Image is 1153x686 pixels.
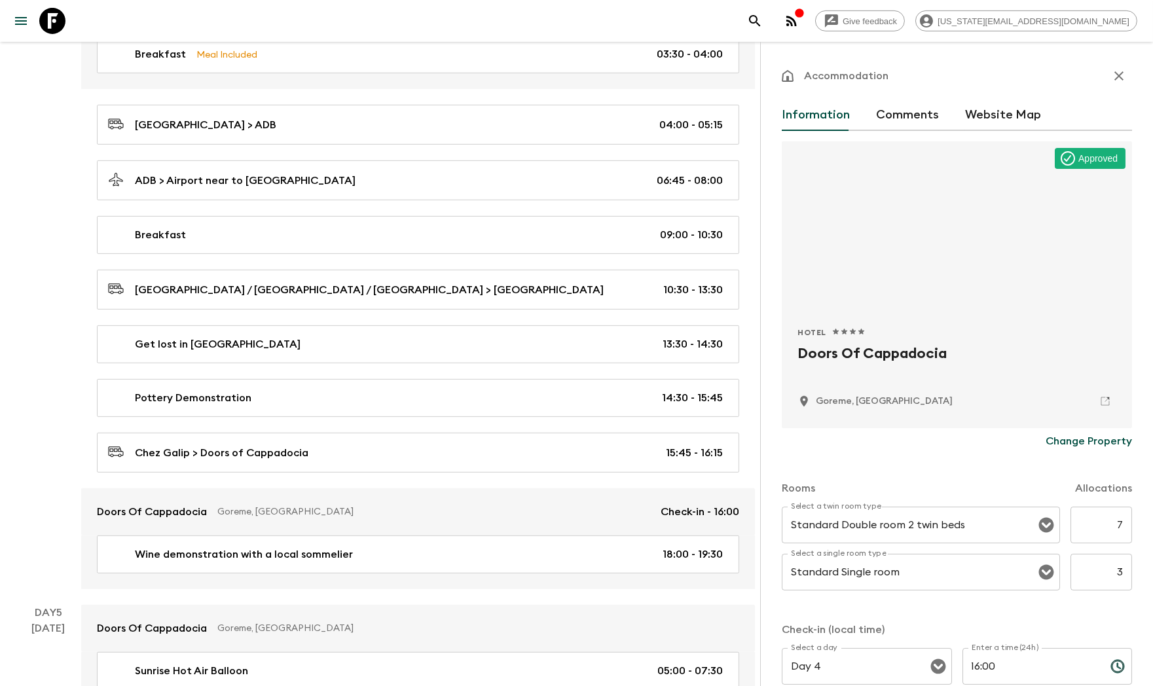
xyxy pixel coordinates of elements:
a: Chez Galip > Doors of Cappadocia15:45 - 16:15 [97,433,739,473]
p: Day 5 [16,605,81,621]
p: Accommodation [804,68,888,84]
p: [GEOGRAPHIC_DATA] > ADB [135,117,276,133]
p: Sunrise Hot Air Balloon [135,663,248,679]
span: Give feedback [835,16,904,26]
a: ADB > Airport near to [GEOGRAPHIC_DATA]06:45 - 08:00 [97,160,739,200]
p: 10:30 - 13:30 [663,282,723,298]
p: Check-in - 16:00 [661,504,739,520]
button: Open [1037,563,1055,581]
a: Doors Of CappadociaGoreme, [GEOGRAPHIC_DATA] [81,605,755,652]
button: Change Property [1046,428,1132,454]
p: Doors Of Cappadocia [97,504,207,520]
p: Wine demonstration with a local sommelier [135,547,353,562]
input: hh:mm [962,648,1100,685]
a: BreakfastMeal Included03:30 - 04:00 [97,35,739,73]
p: 09:00 - 10:30 [660,227,723,243]
p: Meal Included [196,47,257,62]
p: Breakfast [135,46,186,62]
span: [US_STATE][EMAIL_ADDRESS][DOMAIN_NAME] [930,16,1137,26]
label: Select a day [791,642,837,653]
p: Goreme, Turkey [816,395,953,408]
p: Goreme, [GEOGRAPHIC_DATA] [217,505,650,518]
button: Choose time, selected time is 4:00 PM [1105,653,1131,679]
p: 04:00 - 05:15 [659,117,723,133]
button: Information [782,99,850,131]
p: 18:00 - 19:30 [663,547,723,562]
button: Website Map [965,99,1041,131]
p: Rooms [782,480,815,496]
div: Photo of Doors Of Cappadocia [782,141,1132,312]
button: Comments [876,99,939,131]
p: Pottery Demonstration [135,390,251,406]
span: Hotel [797,327,826,338]
h2: Doors Of Cappadocia [797,343,1116,385]
label: Enter a time (24h) [972,642,1039,653]
p: Approved [1078,152,1118,165]
a: [GEOGRAPHIC_DATA] > ADB04:00 - 05:15 [97,105,739,145]
p: 05:00 - 07:30 [657,663,723,679]
button: search adventures [742,8,768,34]
a: Wine demonstration with a local sommelier18:00 - 19:30 [97,535,739,573]
button: Open [1037,516,1055,534]
a: Pottery Demonstration14:30 - 15:45 [97,379,739,417]
p: [GEOGRAPHIC_DATA] / [GEOGRAPHIC_DATA] / [GEOGRAPHIC_DATA] > [GEOGRAPHIC_DATA] [135,282,604,298]
p: 15:45 - 16:15 [666,445,723,461]
button: Open [929,657,947,676]
p: 14:30 - 15:45 [662,390,723,406]
label: Select a twin room type [791,501,881,512]
p: Chez Galip > Doors of Cappadocia [135,445,308,461]
a: Doors Of CappadociaGoreme, [GEOGRAPHIC_DATA]Check-in - 16:00 [81,488,755,535]
p: Allocations [1075,480,1132,496]
p: Change Property [1046,433,1132,449]
p: 06:45 - 08:00 [657,173,723,189]
p: Check-in (local time) [782,622,1132,638]
a: Get lost in [GEOGRAPHIC_DATA]13:30 - 14:30 [97,325,739,363]
button: menu [8,8,34,34]
p: Goreme, [GEOGRAPHIC_DATA] [217,622,729,635]
label: Select a single room type [791,548,887,559]
a: Breakfast09:00 - 10:30 [97,216,739,254]
p: Get lost in [GEOGRAPHIC_DATA] [135,336,301,352]
a: Give feedback [815,10,905,31]
a: [GEOGRAPHIC_DATA] / [GEOGRAPHIC_DATA] / [GEOGRAPHIC_DATA] > [GEOGRAPHIC_DATA]10:30 - 13:30 [97,270,739,310]
p: Breakfast [135,227,186,243]
p: ADB > Airport near to [GEOGRAPHIC_DATA] [135,173,356,189]
div: [US_STATE][EMAIL_ADDRESS][DOMAIN_NAME] [915,10,1137,31]
p: 13:30 - 14:30 [663,336,723,352]
div: [DATE] [32,4,65,589]
p: Doors Of Cappadocia [97,621,207,636]
p: 03:30 - 04:00 [657,46,723,62]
